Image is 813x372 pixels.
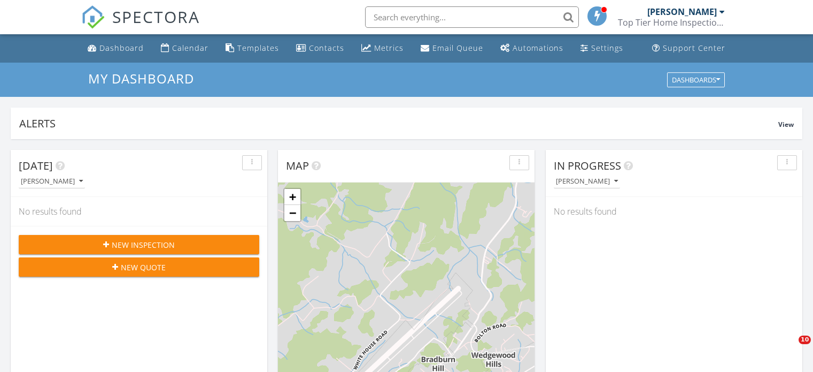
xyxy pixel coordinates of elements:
a: Support Center [648,39,730,58]
span: Map [286,158,309,173]
div: No results found [546,197,802,226]
span: [DATE] [19,158,53,173]
span: New Quote [121,262,166,273]
div: No results found [11,197,267,226]
iframe: Intercom live chat [777,336,802,361]
a: Settings [576,39,628,58]
a: Zoom out [284,205,300,221]
a: Zoom in [284,189,300,205]
div: Metrics [374,43,404,53]
div: Contacts [309,43,344,53]
div: Alerts [19,116,778,131]
a: Email Queue [416,39,487,58]
img: The Best Home Inspection Software - Spectora [81,5,105,29]
span: View [778,120,794,129]
button: [PERSON_NAME] [19,174,85,189]
button: New Quote [19,257,259,277]
div: Top Tier Home Inspections LLC [618,17,725,28]
span: New Inspection [112,239,175,250]
input: Search everything... [365,6,579,28]
button: New Inspection [19,235,259,254]
span: SPECTORA [112,5,200,28]
div: Templates [237,43,279,53]
button: [PERSON_NAME] [554,174,620,189]
a: Automations (Basic) [496,39,568,58]
span: My Dashboard [88,70,194,87]
div: Email Queue [432,43,483,53]
div: Dashboards [672,76,720,83]
a: Contacts [292,39,349,58]
div: Settings [591,43,623,53]
div: Calendar [172,43,208,53]
a: SPECTORA [81,14,200,37]
div: Support Center [663,43,725,53]
a: Calendar [157,39,213,58]
a: Templates [221,39,283,58]
a: Dashboard [83,39,148,58]
span: In Progress [554,158,621,173]
div: [PERSON_NAME] [647,6,717,17]
button: Dashboards [667,72,725,87]
a: Metrics [357,39,408,58]
div: [PERSON_NAME] [556,178,618,185]
span: 10 [799,336,811,344]
div: Dashboard [99,43,144,53]
div: [PERSON_NAME] [21,178,83,185]
div: Automations [513,43,563,53]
